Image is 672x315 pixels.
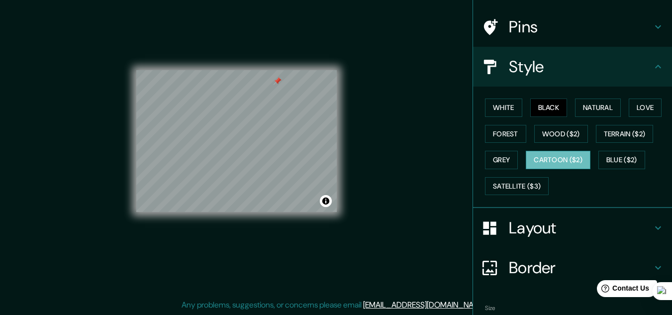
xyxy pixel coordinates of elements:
[485,99,522,117] button: White
[526,151,590,169] button: Cartoon ($2)
[629,99,662,117] button: Love
[320,195,332,207] button: Toggle attribution
[473,248,672,288] div: Border
[473,208,672,248] div: Layout
[363,300,486,310] a: [EMAIL_ADDRESS][DOMAIN_NAME]
[473,47,672,87] div: Style
[485,177,549,196] button: Satellite ($3)
[598,151,645,169] button: Blue ($2)
[596,125,654,143] button: Terrain ($2)
[136,70,337,212] canvas: Map
[473,7,672,47] div: Pins
[509,57,652,77] h4: Style
[509,218,652,238] h4: Layout
[509,258,652,278] h4: Border
[485,304,495,313] label: Size
[583,276,661,304] iframe: Help widget launcher
[509,17,652,37] h4: Pins
[485,151,518,169] button: Grey
[485,125,526,143] button: Forest
[575,99,621,117] button: Natural
[530,99,568,117] button: Black
[534,125,588,143] button: Wood ($2)
[182,299,487,311] p: Any problems, suggestions, or concerns please email .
